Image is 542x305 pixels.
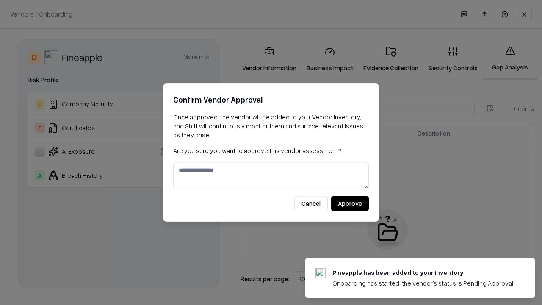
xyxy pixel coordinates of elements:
div: Onboarding has started, the vendor's status is Pending Approval. [332,279,514,288]
div: Pineapple has been added to your inventory [332,268,514,277]
button: Approve [331,196,369,211]
p: Are you sure you want to approve this vendor assessment? [173,146,369,155]
h2: Confirm Vendor Approval [173,94,369,106]
button: Cancel [294,196,328,211]
p: Once approved, the vendor will be added to your Vendor Inventory, and Shift will continuously mon... [173,113,369,139]
img: pineappleenergy.com [315,268,326,278]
